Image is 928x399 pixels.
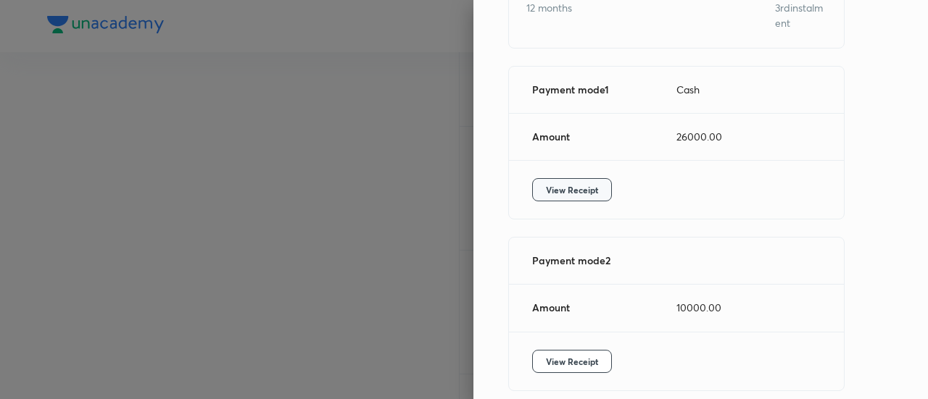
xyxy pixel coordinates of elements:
[532,178,612,201] button: View Receipt
[532,131,676,143] div: Amount
[532,255,676,266] div: Payment mode 2
[532,84,676,96] div: Payment mode 1
[532,302,676,314] div: Amount
[546,354,598,369] span: View Receipt
[676,302,821,314] div: 10000.00
[676,84,821,96] div: Cash
[676,131,821,143] div: 26000.00
[546,182,598,197] span: View Receipt
[532,350,612,373] button: View Receipt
